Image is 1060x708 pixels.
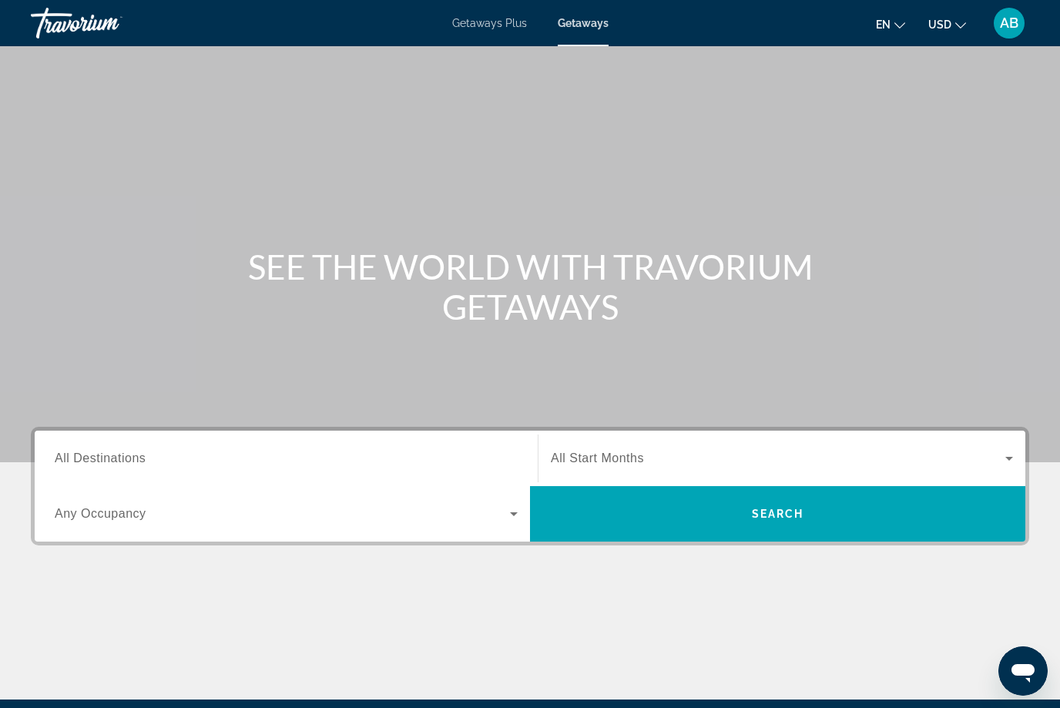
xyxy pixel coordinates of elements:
span: All Start Months [551,451,644,465]
div: Search widget [35,431,1025,542]
button: Change currency [928,13,966,35]
span: AB [1000,15,1018,31]
span: Search [752,508,804,520]
span: Any Occupancy [55,507,146,520]
span: All Destinations [55,451,146,465]
iframe: Button to launch messaging window [998,646,1048,696]
a: Getaways Plus [452,17,527,29]
a: Travorium [31,3,185,43]
button: Change language [876,13,905,35]
input: Select destination [55,450,518,468]
h1: SEE THE WORLD WITH TRAVORIUM GETAWAYS [241,247,819,327]
span: en [876,18,891,31]
button: User Menu [989,7,1029,39]
button: Search [530,486,1025,542]
a: Getaways [558,17,609,29]
span: USD [928,18,951,31]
